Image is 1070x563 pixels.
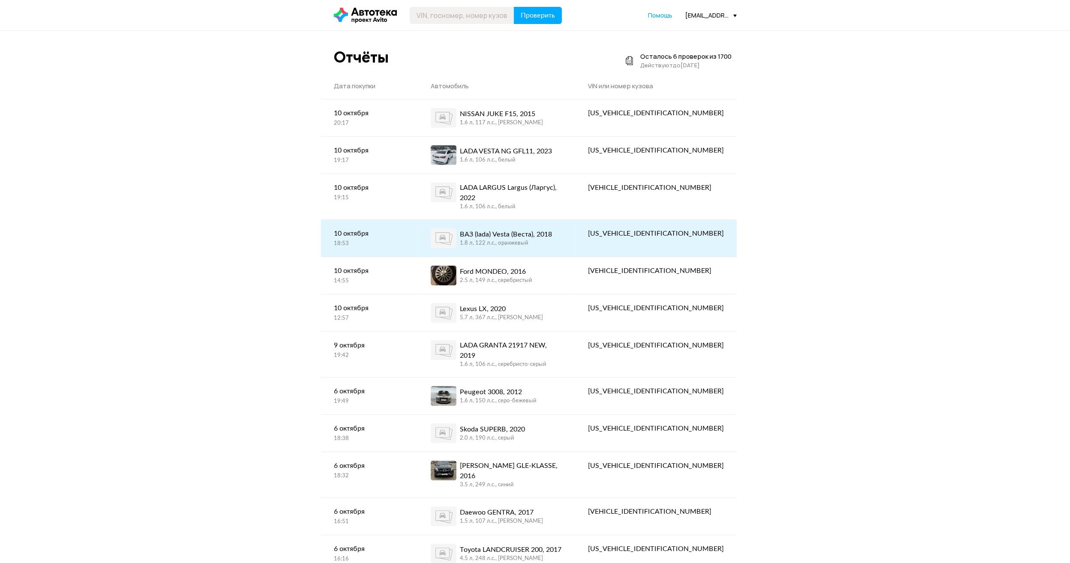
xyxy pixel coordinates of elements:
[575,99,736,127] a: [US_VEHICLE_IDENTIFICATION_NUMBER]
[334,120,405,127] div: 20:17
[334,277,405,285] div: 14:55
[334,555,405,563] div: 16:16
[587,423,723,434] div: [US_VEHICLE_IDENTIFICATION_NUMBER]
[460,507,543,518] div: Daewoo GENTRA, 2017
[575,174,736,201] a: [VEHICLE_IDENTIFICATION_NUMBER]
[640,61,731,69] div: Действуют до [DATE]
[575,294,736,322] a: [US_VEHICLE_IDENTIFICATION_NUMBER]
[334,48,389,66] div: Отчёты
[321,452,418,488] a: 6 октября18:32
[575,377,736,405] a: [US_VEHICLE_IDENTIFICATION_NUMBER]
[521,12,555,19] span: Проверить
[460,146,552,156] div: LADA VESTA NG GFL11, 2023
[460,340,562,361] div: LADA GRANTA 21917 NEW, 2019
[334,228,405,239] div: 10 октября
[460,518,543,525] div: 1.5 л, 107 л.c., [PERSON_NAME]
[321,137,418,173] a: 10 октября19:17
[321,99,418,136] a: 10 октября20:17
[418,452,575,497] a: [PERSON_NAME] GLE-KLASSE, 20163.5 л, 249 л.c., синий
[418,174,575,219] a: LADA LARGUS Largus (Ларгус), 20221.6 л, 106 л.c., белый
[587,461,723,471] div: [US_VEHICLE_IDENTIFICATION_NUMBER]
[334,398,405,405] div: 19:49
[460,387,536,397] div: Peugeot 3008, 2012
[587,108,723,118] div: [US_VEHICLE_IDENTIFICATION_NUMBER]
[410,7,514,24] input: VIN, госномер, номер кузова
[334,108,405,118] div: 10 октября
[334,472,405,480] div: 18:32
[334,435,405,443] div: 18:38
[334,386,405,396] div: 6 октября
[587,266,723,276] div: [VEHICLE_IDENTIFICATION_NUMBER]
[334,506,405,517] div: 6 октября
[334,352,405,359] div: 19:42
[321,332,418,368] a: 9 октября19:42
[587,386,723,396] div: [US_VEHICLE_IDENTIFICATION_NUMBER]
[418,332,575,377] a: LADA GRANTA 21917 NEW, 20191.6 л, 106 л.c., серебристо-серый
[321,294,418,331] a: 10 октября12:57
[334,194,405,202] div: 19:15
[587,303,723,313] div: [US_VEHICLE_IDENTIFICATION_NUMBER]
[460,109,543,119] div: NISSAN JUKE F15, 2015
[587,544,723,554] div: [US_VEHICLE_IDENTIFICATION_NUMBER]
[418,257,575,294] a: Ford MONDEO, 20162.5 л, 149 л.c., серебристый
[575,535,736,563] a: [US_VEHICLE_IDENTIFICATION_NUMBER]
[575,220,736,247] a: [US_VEHICLE_IDENTIFICATION_NUMBER]
[334,82,405,90] div: Дата покупки
[431,82,562,90] div: Автомобиль
[460,481,562,489] div: 3.5 л, 249 л.c., синий
[460,203,562,211] div: 1.6 л, 106 л.c., белый
[418,498,575,535] a: Daewoo GENTRA, 20171.5 л, 107 л.c., [PERSON_NAME]
[460,461,562,481] div: [PERSON_NAME] GLE-KLASSE, 2016
[460,555,561,563] div: 4.5 л, 248 л.c., [PERSON_NAME]
[587,183,723,193] div: [VEHICLE_IDENTIFICATION_NUMBER]
[334,518,405,526] div: 16:51
[514,7,562,24] button: Проверить
[460,424,525,434] div: Skoda SUPERB, 2020
[575,452,736,479] a: [US_VEHICLE_IDENTIFICATION_NUMBER]
[321,220,418,256] a: 10 октября18:53
[334,266,405,276] div: 10 октября
[460,304,543,314] div: Lexus LX, 2020
[334,544,405,554] div: 6 октября
[575,257,736,284] a: [VEHICLE_IDENTIFICATION_NUMBER]
[460,183,562,203] div: LADA LARGUS Largus (Ларгус), 2022
[648,11,672,20] a: Помощь
[460,434,525,442] div: 2.0 л, 190 л.c., серый
[587,145,723,156] div: [US_VEHICLE_IDENTIFICATION_NUMBER]
[321,377,418,414] a: 6 октября19:49
[334,157,405,165] div: 19:17
[587,340,723,350] div: [US_VEHICLE_IDENTIFICATION_NUMBER]
[334,461,405,471] div: 6 октября
[334,423,405,434] div: 6 октября
[460,361,562,368] div: 1.6 л, 106 л.c., серебристо-серый
[460,119,543,127] div: 1.6 л, 117 л.c., [PERSON_NAME]
[321,174,418,210] a: 10 октября19:15
[460,229,552,240] div: ВАЗ (lada) Vesta (Веста), 2018
[460,314,543,322] div: 5.7 л, 367 л.c., [PERSON_NAME]
[460,156,552,164] div: 1.6 л, 106 л.c., белый
[648,11,672,19] span: Помощь
[334,145,405,156] div: 10 октября
[334,303,405,313] div: 10 октября
[321,415,418,451] a: 6 октября18:38
[460,397,536,405] div: 1.6 л, 150 л.c., серо-бежевый
[460,545,561,555] div: Toyota LANDCRUISER 200, 2017
[460,240,552,247] div: 1.8 л, 122 л.c., оранжевый
[334,183,405,193] div: 10 октября
[334,314,405,322] div: 12:57
[418,220,575,257] a: ВАЗ (lada) Vesta (Веста), 20181.8 л, 122 л.c., оранжевый
[460,267,532,277] div: Ford MONDEO, 2016
[685,11,737,19] div: [EMAIL_ADDRESS][DOMAIN_NAME]
[321,257,418,293] a: 10 октября14:55
[575,498,736,525] a: [VEHICLE_IDENTIFICATION_NUMBER]
[418,377,575,414] a: Peugeot 3008, 20121.6 л, 150 л.c., серо-бежевый
[418,415,575,452] a: Skoda SUPERB, 20202.0 л, 190 л.c., серый
[334,340,405,350] div: 9 октября
[575,137,736,164] a: [US_VEHICLE_IDENTIFICATION_NUMBER]
[334,240,405,248] div: 18:53
[418,137,575,174] a: LADA VESTA NG GFL11, 20231.6 л, 106 л.c., белый
[418,294,575,331] a: Lexus LX, 20205.7 л, 367 л.c., [PERSON_NAME]
[587,228,723,239] div: [US_VEHICLE_IDENTIFICATION_NUMBER]
[460,277,532,284] div: 2.5 л, 149 л.c., серебристый
[587,82,723,90] div: VIN или номер кузова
